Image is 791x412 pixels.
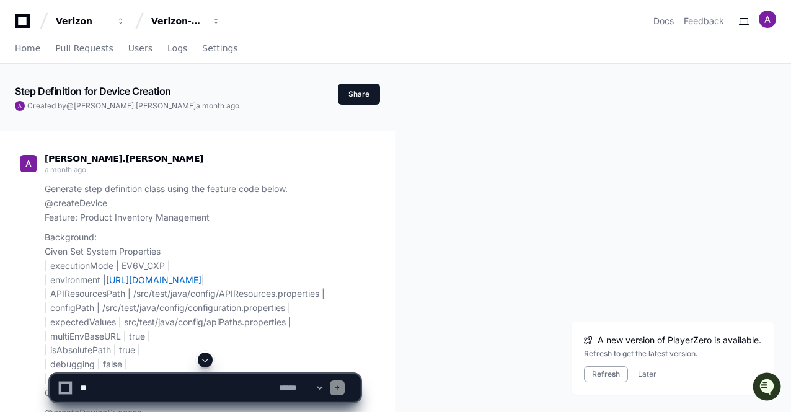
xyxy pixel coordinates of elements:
[12,50,226,69] div: Welcome
[106,274,201,285] a: [URL][DOMAIN_NAME]
[45,230,360,400] p: Background: Given Set System Properties | executionMode | EV6V_CXP | | environment | | | APIResou...
[27,101,239,111] span: Created by
[584,366,628,382] button: Refresh
[45,165,86,174] span: a month ago
[167,35,187,63] a: Logs
[51,10,130,32] button: Verizon
[584,349,761,359] div: Refresh to get the latest version.
[20,155,37,172] img: ACg8ocIWiwAYXQEMfgzNsNWLWq1AaxNeuCMHp8ygpDFVvfhipp8BYw=s96-c
[211,96,226,111] button: Start new chat
[45,182,360,224] p: Generate step definition class using the feature code below. @createDevice Feature: Product Inven...
[146,10,226,32] button: Verizon-Clarify-Order-Management
[15,35,40,63] a: Home
[66,101,74,110] span: @
[42,105,180,115] div: We're offline, but we'll be back soon!
[15,45,40,52] span: Home
[55,35,113,63] a: Pull Requests
[167,45,187,52] span: Logs
[12,12,37,37] img: PlayerZero
[759,11,776,28] img: ACg8ocIWiwAYXQEMfgzNsNWLWq1AaxNeuCMHp8ygpDFVvfhipp8BYw=s96-c
[196,101,239,110] span: a month ago
[74,101,196,110] span: [PERSON_NAME].[PERSON_NAME]
[42,92,203,105] div: Start new chat
[87,129,150,139] a: Powered byPylon
[12,92,35,115] img: 1756235613930-3d25f9e4-fa56-45dd-b3ad-e072dfbd1548
[653,15,674,27] a: Docs
[128,35,152,63] a: Users
[15,101,25,111] img: ACg8ocIWiwAYXQEMfgzNsNWLWq1AaxNeuCMHp8ygpDFVvfhipp8BYw=s96-c
[55,45,113,52] span: Pull Requests
[338,84,380,105] button: Share
[598,334,761,346] span: A new version of PlayerZero is available.
[202,35,237,63] a: Settings
[638,369,656,379] button: Later
[684,15,724,27] button: Feedback
[56,15,109,27] div: Verizon
[45,154,203,164] span: [PERSON_NAME].[PERSON_NAME]
[202,45,237,52] span: Settings
[151,15,205,27] div: Verizon-Clarify-Order-Management
[123,130,150,139] span: Pylon
[15,85,171,97] app-text-character-animate: Step Definition for Device Creation
[128,45,152,52] span: Users
[751,371,785,405] iframe: Open customer support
